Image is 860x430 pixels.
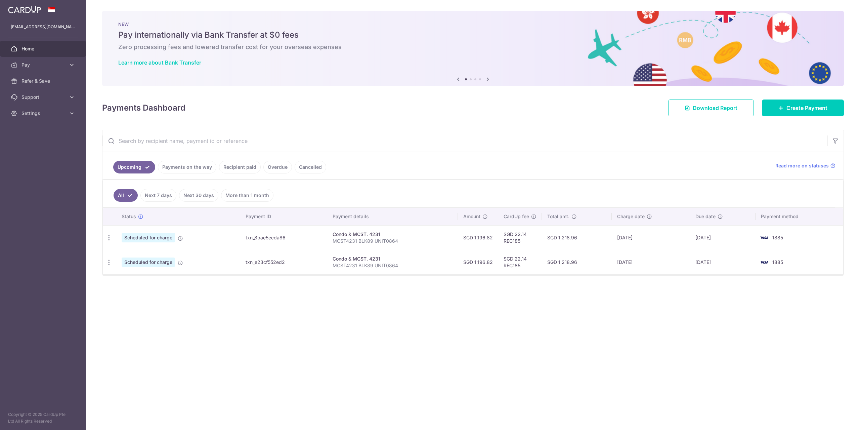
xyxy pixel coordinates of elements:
span: Support [21,94,66,101]
span: Create Payment [786,104,827,112]
a: Download Report [668,100,754,116]
h6: Zero processing fees and lowered transfer cost for your overseas expenses [118,43,828,51]
input: Search by recipient name, payment id or reference [102,130,827,152]
span: Due date [695,213,716,220]
div: Condo & MCST. 4231 [333,256,453,262]
td: SGD 1,218.96 [542,225,612,250]
a: Create Payment [762,100,844,116]
img: Bank Card [758,234,771,242]
a: Upcoming [113,161,155,173]
span: Status [122,213,136,220]
td: SGD 22.14 REC185 [498,225,542,250]
a: Learn more about Bank Transfer [118,59,201,66]
img: Bank Card [758,258,771,266]
a: Cancelled [295,161,326,173]
td: SGD 22.14 REC185 [498,250,542,274]
th: Payment ID [240,208,327,225]
p: NEW [118,22,828,27]
a: Recipient paid [219,161,261,173]
span: Scheduled for charge [122,258,175,267]
td: SGD 1,196.82 [458,225,498,250]
span: Home [21,45,66,52]
td: [DATE] [612,250,690,274]
p: MCST4231 BLK89 UNIT0864 [333,238,453,244]
td: txn_8bae5ecda86 [240,225,327,250]
th: Payment details [327,208,458,225]
td: [DATE] [690,250,756,274]
a: All [114,189,138,202]
span: CardUp fee [504,213,529,220]
p: MCST4231 BLK89 UNIT0864 [333,262,453,269]
span: Total amt. [547,213,569,220]
a: Next 7 days [140,189,176,202]
td: SGD 1,218.96 [542,250,612,274]
span: Settings [21,110,66,117]
span: Pay [21,62,66,68]
span: Scheduled for charge [122,233,175,242]
span: 1885 [772,235,783,240]
a: Next 30 days [179,189,218,202]
a: Overdue [263,161,292,173]
p: [EMAIL_ADDRESS][DOMAIN_NAME] [11,24,75,30]
td: SGD 1,196.82 [458,250,498,274]
span: 1885 [772,259,783,265]
span: Read more on statuses [775,162,829,169]
span: Download Report [693,104,737,112]
img: CardUp [8,5,41,13]
a: Payments on the way [158,161,216,173]
img: Bank transfer banner [102,11,844,86]
span: Charge date [617,213,645,220]
td: [DATE] [612,225,690,250]
a: Read more on statuses [775,162,835,169]
h5: Pay internationally via Bank Transfer at $0 fees [118,30,828,40]
span: Amount [463,213,480,220]
h4: Payments Dashboard [102,102,185,114]
td: [DATE] [690,225,756,250]
span: Refer & Save [21,78,66,84]
td: txn_e23cf552ed2 [240,250,327,274]
a: More than 1 month [221,189,273,202]
div: Condo & MCST. 4231 [333,231,453,238]
th: Payment method [756,208,843,225]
